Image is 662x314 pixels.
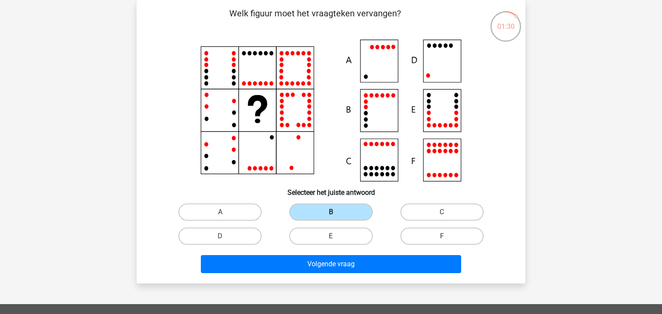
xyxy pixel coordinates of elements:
[400,203,484,221] label: C
[150,182,512,197] h6: Selecteer het juiste antwoord
[490,10,522,32] div: 01:30
[178,203,262,221] label: A
[150,7,479,33] p: Welk figuur moet het vraagteken vervangen?
[178,228,262,245] label: D
[289,228,372,245] label: E
[289,203,372,221] label: B
[400,228,484,245] label: F
[201,255,462,273] button: Volgende vraag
